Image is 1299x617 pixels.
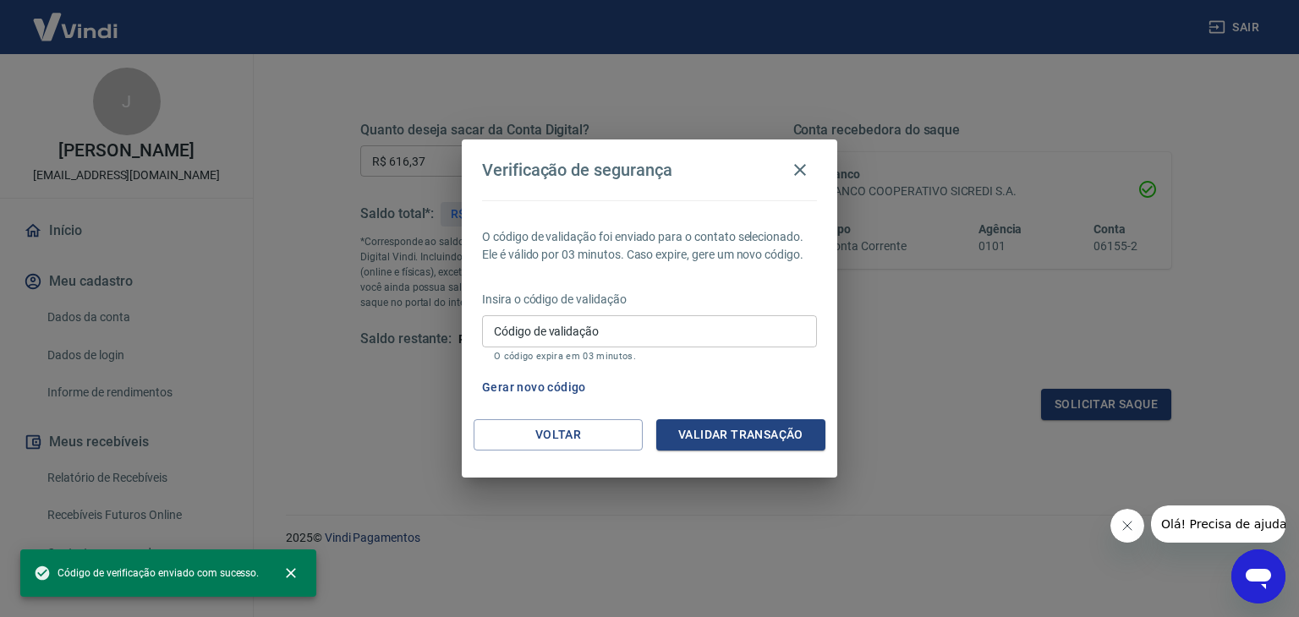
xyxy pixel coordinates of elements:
button: Validar transação [656,419,825,450]
h4: Verificação de segurança [482,160,672,180]
button: Gerar novo código [475,372,593,403]
button: close [272,554,310,592]
iframe: Botão para abrir a janela de mensagens [1231,549,1285,603]
span: Olá! Precisa de ajuda? [10,12,142,25]
p: O código de validação foi enviado para o contato selecionado. Ele é válido por 03 minutos. Caso e... [482,228,817,264]
button: Voltar [474,419,643,450]
span: Código de verificação enviado com sucesso. [34,565,259,582]
iframe: Mensagem da empresa [1151,505,1285,543]
p: Insira o código de validação [482,291,817,308]
p: O código expira em 03 minutos. [494,351,805,362]
iframe: Fechar mensagem [1110,509,1144,543]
